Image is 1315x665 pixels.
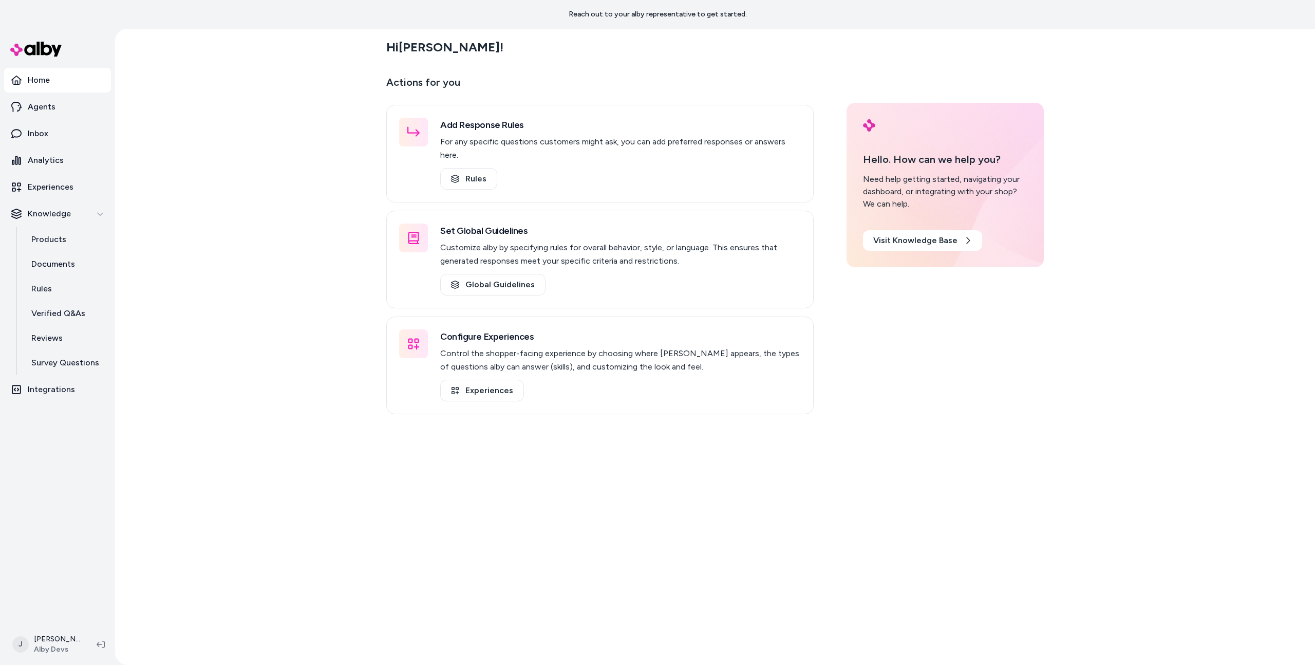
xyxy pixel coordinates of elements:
img: alby Logo [10,42,62,57]
a: Survey Questions [21,350,111,375]
img: alby Logo [863,119,875,132]
p: Rules [31,283,52,295]
a: Verified Q&As [21,301,111,326]
p: Integrations [28,383,75,396]
a: Integrations [4,377,111,402]
p: Products [31,233,66,246]
p: Survey Questions [31,357,99,369]
a: Rules [440,168,497,190]
p: Knowledge [28,208,71,220]
button: Knowledge [4,201,111,226]
p: Hello. How can we help you? [863,152,1027,167]
p: Reviews [31,332,63,344]
p: For any specific questions customers might ask, you can add preferred responses or answers here. [440,135,801,162]
a: Experiences [440,380,524,401]
a: Rules [21,276,111,301]
div: Need help getting started, navigating your dashboard, or integrating with your shop? We can help. [863,173,1027,210]
span: Alby Devs [34,644,80,655]
a: Inbox [4,121,111,146]
h3: Set Global Guidelines [440,224,801,238]
a: Global Guidelines [440,274,546,295]
p: Control the shopper-facing experience by choosing where [PERSON_NAME] appears, the types of quest... [440,347,801,374]
p: Inbox [28,127,48,140]
a: Documents [21,252,111,276]
button: J[PERSON_NAME]Alby Devs [6,628,88,661]
span: J [12,636,29,653]
p: Verified Q&As [31,307,85,320]
p: Actions for you [386,74,814,99]
a: Analytics [4,148,111,173]
a: Agents [4,95,111,119]
a: Products [21,227,111,252]
p: Documents [31,258,75,270]
p: Customize alby by specifying rules for overall behavior, style, or language. This ensures that ge... [440,241,801,268]
p: [PERSON_NAME] [34,634,80,644]
h3: Configure Experiences [440,329,801,344]
a: Visit Knowledge Base [863,230,982,251]
a: Home [4,68,111,93]
p: Analytics [28,154,64,167]
p: Agents [28,101,55,113]
h2: Hi [PERSON_NAME] ! [386,40,503,55]
a: Experiences [4,175,111,199]
p: Reach out to your alby representative to get started. [569,9,747,20]
p: Experiences [28,181,73,193]
a: Reviews [21,326,111,350]
h3: Add Response Rules [440,118,801,132]
p: Home [28,74,50,86]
